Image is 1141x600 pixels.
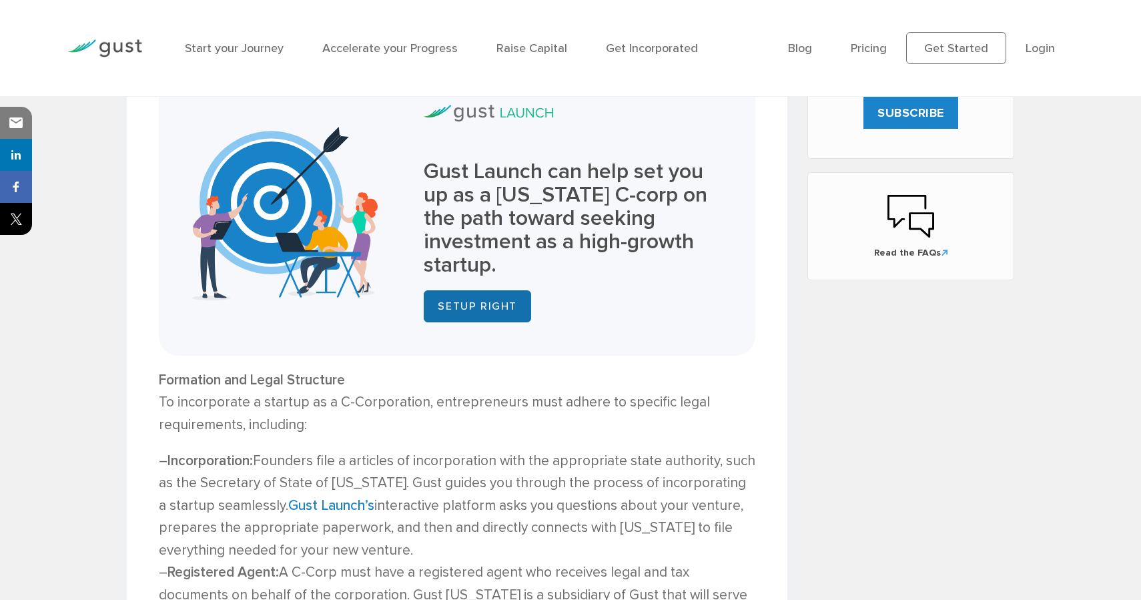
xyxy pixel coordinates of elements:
[606,41,698,55] a: Get Incorporated
[821,193,1000,260] a: Read the FAQs
[67,39,142,57] img: Gust Logo
[185,41,284,55] a: Start your Journey
[424,290,531,322] a: SETUP RIGHT
[496,41,567,55] a: Raise Capital
[1026,41,1055,55] a: Login
[159,369,755,436] p: To incorporate a startup as a C-Corporation, entrepreneurs must adhere to specific legal requirem...
[821,246,1000,260] span: Read the FAQs
[863,97,958,129] input: SUBSCRIBE
[288,497,374,514] a: Gust Launch’s
[159,372,345,388] strong: Formation and Legal Structure
[167,453,253,469] strong: Incorporation:
[906,32,1006,64] a: Get Started
[851,41,887,55] a: Pricing
[167,564,279,581] strong: Registered Agent:
[322,41,458,55] a: Accelerate your Progress
[424,160,722,276] h3: Gust Launch can help set you up as a [US_STATE] C-corp on the path toward seeking investment as a...
[788,41,812,55] a: Blog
